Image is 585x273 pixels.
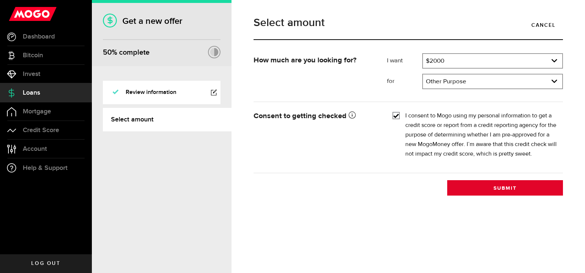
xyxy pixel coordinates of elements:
label: I want [387,57,422,65]
a: expand select [423,74,562,88]
a: expand select [423,54,562,68]
span: Bitcoin [23,52,43,59]
span: Mortgage [23,108,51,115]
h1: Select amount [254,17,563,28]
strong: How much are you looking for? [254,57,356,64]
h1: Get a new offer [103,16,220,26]
span: Invest [23,71,40,77]
input: I consent to Mogo using my personal information to get a credit score or report from a credit rep... [392,111,400,119]
a: Cancel [524,17,563,33]
a: Review information [103,81,220,104]
button: Submit [447,180,563,196]
label: for [387,77,422,86]
span: Log out [31,261,60,266]
span: Account [23,146,47,152]
strong: Consent to getting checked [254,112,356,120]
span: Loans [23,90,40,96]
button: Open LiveChat chat widget [6,3,28,25]
span: 50 [103,48,112,57]
div: % complete [103,46,150,59]
a: Select amount [103,108,232,131]
span: Help & Support [23,165,68,171]
label: I consent to Mogo using my personal information to get a credit score or report from a credit rep... [405,111,557,159]
span: Credit Score [23,127,59,134]
span: Dashboard [23,33,55,40]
